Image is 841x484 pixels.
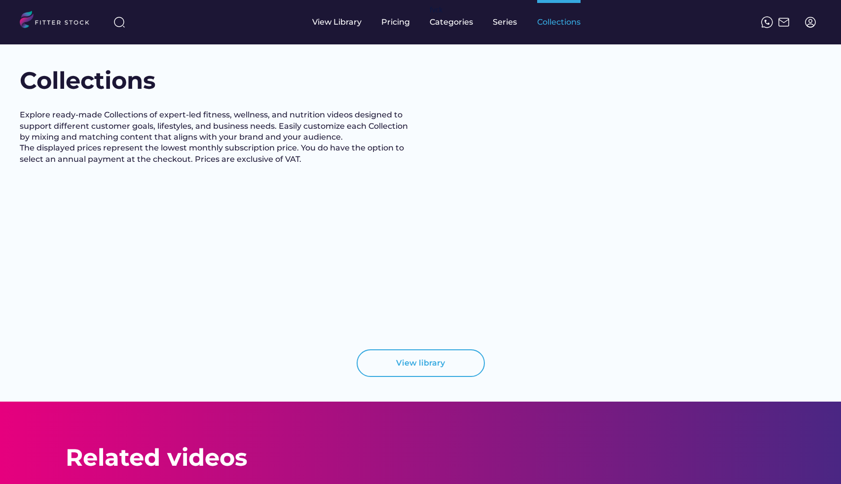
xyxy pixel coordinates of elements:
img: meteor-icons_whatsapp%20%281%29.svg [761,16,773,28]
button: View library [357,349,485,377]
h2: Explore ready-made Collections of expert-led fitness, wellness, and nutrition videos designed to ... [20,110,414,165]
div: Collections [537,17,581,28]
div: Series [493,17,517,28]
div: Categories [430,17,473,28]
div: View Library [312,17,362,28]
img: LOGO.svg [20,11,98,31]
div: fvck [430,5,442,15]
img: search-normal%203.svg [113,16,125,28]
h1: Collections [20,64,155,97]
div: Related videos [66,441,247,474]
img: Frame%2051.svg [778,16,790,28]
div: Pricing [381,17,410,28]
img: profile-circle.svg [804,16,816,28]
